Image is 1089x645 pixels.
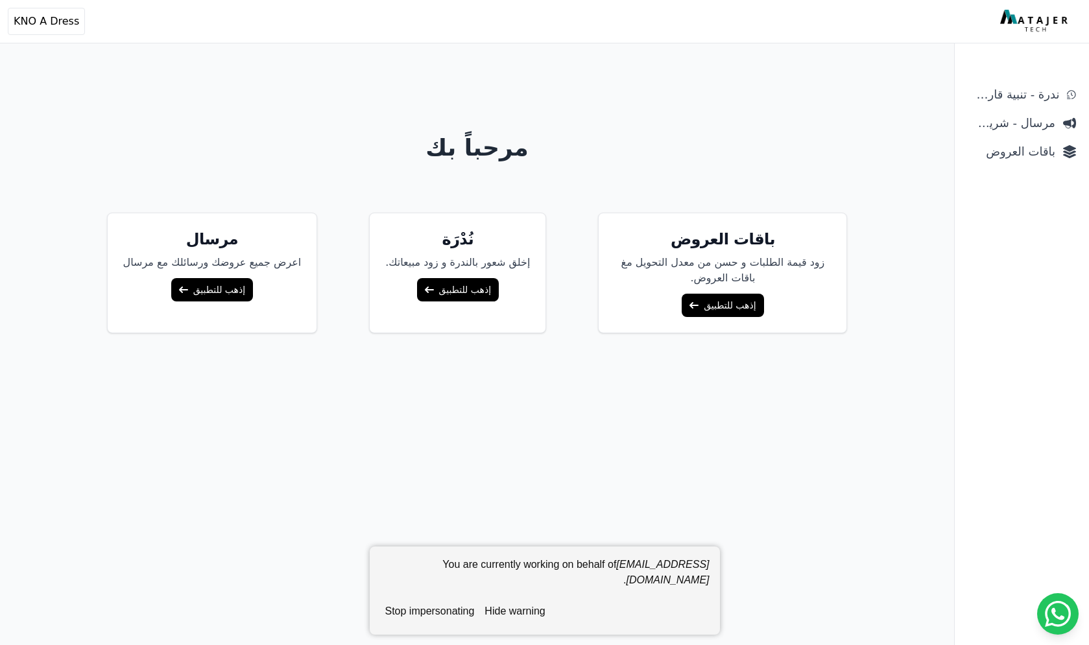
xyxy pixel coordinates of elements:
[614,255,831,286] p: زود قيمة الطلبات و حسن من معدل التحويل مغ باقات العروض.
[8,8,85,35] button: KNO A Dress
[963,111,1081,135] a: مرسال - شريط دعاية
[963,83,1081,106] a: ندرة - تنبية قارب علي النفاذ
[380,557,710,598] div: You are currently working on behalf of .
[123,255,302,270] p: اعرض جميع عروضك ورسائلك مع مرسال
[616,559,709,585] em: [EMAIL_ADDRESS][DOMAIN_NAME]
[171,278,253,301] a: إذهب للتطبيق
[123,229,302,250] h5: مرسال
[968,114,1055,132] span: مرسال - شريط دعاية
[14,14,79,29] span: KNO A Dress
[385,255,530,270] p: إخلق شعور بالندرة و زود مبيعاتك.
[963,140,1081,163] a: باقات العروض
[1000,10,1071,33] img: MatajerTech Logo
[417,278,499,301] a: إذهب للتطبيق
[479,598,550,624] button: hide warning
[682,294,763,317] a: إذهب للتطبيق
[614,229,831,250] h5: باقات العروض
[380,598,480,624] button: stop impersonating
[385,229,530,250] h5: نُدْرَة
[968,86,1059,104] span: ندرة - تنبية قارب علي النفاذ
[968,143,1055,161] span: باقات العروض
